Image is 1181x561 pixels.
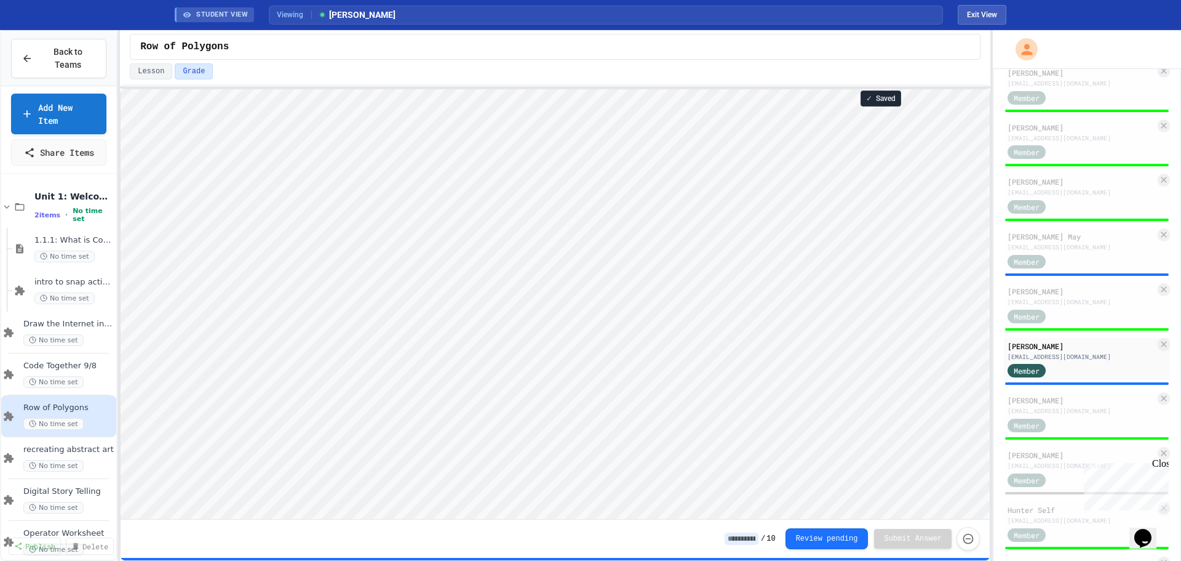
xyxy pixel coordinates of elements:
[1008,352,1155,361] div: [EMAIL_ADDRESS][DOMAIN_NAME]
[318,9,396,22] span: [PERSON_NAME]
[1014,92,1040,103] span: Member
[1008,176,1155,187] div: [PERSON_NAME]
[1008,134,1155,143] div: [EMAIL_ADDRESS][DOMAIN_NAME]
[23,403,114,413] span: Row of Polygons
[761,534,765,544] span: /
[5,5,85,78] div: Chat with us now!Close
[23,334,84,346] span: No time set
[11,94,106,134] a: Add New Item
[23,361,114,371] span: Code Together 9/8
[785,528,869,549] button: Review pending
[1014,530,1040,541] span: Member
[1008,504,1155,515] div: Hunter Self
[1008,243,1155,252] div: [EMAIL_ADDRESS][DOMAIN_NAME]
[766,534,775,544] span: 10
[65,210,68,220] span: •
[175,63,213,79] button: Grade
[1014,256,1040,267] span: Member
[1008,122,1155,133] div: [PERSON_NAME]
[1129,512,1169,549] iframe: chat widget
[140,39,229,54] span: Row of Polygons
[23,528,114,539] span: Operator Worksheet
[23,376,84,388] span: No time set
[277,9,312,20] span: Viewing
[40,46,96,71] span: Back to Teams
[866,94,872,103] span: ✓
[874,529,952,549] button: Submit Answer
[73,207,114,223] span: No time set
[1014,147,1040,158] span: Member
[1008,461,1155,470] div: [EMAIL_ADDRESS][DOMAIN_NAME]
[1008,67,1155,78] div: [PERSON_NAME]
[34,251,95,262] span: No time set
[1014,420,1040,431] span: Member
[23,445,114,455] span: recreating abstract art
[11,139,106,166] a: Share Items
[1014,201,1040,212] span: Member
[958,5,1006,25] button: Exit student view
[23,319,114,329] span: Draw the Internet in SNAP!
[1008,79,1155,88] div: [EMAIL_ADDRESS][DOMAIN_NAME]
[956,527,980,551] button: Force resubmission of student's answer (Admin only)
[23,486,114,497] span: Digital Story Telling
[1014,475,1040,486] span: Member
[1079,458,1169,511] iframe: chat widget
[23,418,84,430] span: No time set
[34,293,95,304] span: No time set
[23,460,84,472] span: No time set
[1008,231,1155,242] div: [PERSON_NAME] May
[130,63,172,79] button: Lesson
[34,277,114,288] span: intro to snap activity
[121,89,990,519] iframe: Snap! Programming Environment
[1008,341,1155,352] div: [PERSON_NAME]
[66,538,114,555] a: Delete
[1008,450,1155,461] div: [PERSON_NAME]
[34,235,114,246] span: 1.1.1: What is Computer Science?
[1014,311,1040,322] span: Member
[34,191,114,202] span: Unit 1: Welcome to Computer Science + binary numbers + text compression + intellectual property
[196,10,248,20] span: STUDENT VIEW
[1003,35,1041,63] div: My Account
[876,94,896,103] span: Saved
[1008,395,1155,406] div: [PERSON_NAME]
[1008,286,1155,297] div: [PERSON_NAME]
[23,502,84,514] span: No time set
[1008,406,1155,416] div: [EMAIL_ADDRESS][DOMAIN_NAME]
[9,538,61,555] a: Publish
[1008,188,1155,197] div: [EMAIL_ADDRESS][DOMAIN_NAME]
[34,211,60,219] span: 2 items
[1014,365,1040,376] span: Member
[1008,297,1155,307] div: [EMAIL_ADDRESS][DOMAIN_NAME]
[1008,516,1155,525] div: [EMAIL_ADDRESS][DOMAIN_NAME]
[884,534,942,544] span: Submit Answer
[11,39,106,78] button: Back to Teams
